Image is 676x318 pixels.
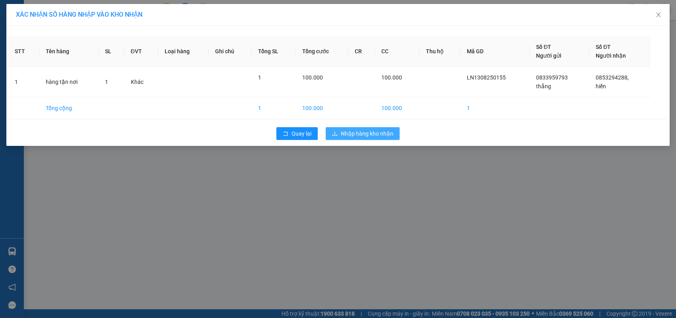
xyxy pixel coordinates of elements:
span: Số ĐT [536,44,551,50]
td: 100.000 [296,97,348,119]
span: Người nhận [596,52,626,59]
span: Người gửi [536,52,561,59]
td: 1 [8,67,39,97]
th: Loại hàng [158,36,209,67]
span: Nhập hàng kho nhận [341,129,393,138]
th: CC [375,36,420,67]
span: DT1308250153 [75,53,122,62]
span: thắng [536,83,551,89]
th: Tổng SL [252,36,296,67]
th: ĐVT [124,36,159,67]
th: Thu hộ [420,36,460,67]
td: 1 [460,97,530,119]
th: CR [348,36,375,67]
span: download [332,131,338,137]
th: Tên hàng [39,36,99,67]
button: downloadNhập hàng kho nhận [326,127,400,140]
img: logo [3,28,4,69]
th: SL [99,36,124,67]
span: close [655,12,662,18]
span: LN1308250155 [467,74,506,81]
td: 100.000 [375,97,420,119]
button: Close [647,4,670,26]
button: rollbackQuay lại [276,127,318,140]
strong: CÔNG TY TNHH DỊCH VỤ DU LỊCH THỜI ĐẠI [7,6,72,32]
td: hàng tận nơi [39,67,99,97]
td: Tổng cộng [39,97,99,119]
span: hiển [596,83,606,89]
span: Quay lại [291,129,311,138]
span: 100.000 [302,74,323,81]
span: Chuyển phát nhanh: [GEOGRAPHIC_DATA] - [GEOGRAPHIC_DATA] [5,34,74,62]
th: STT [8,36,39,67]
th: Ghi chú [209,36,251,67]
span: 0833959793 [536,74,568,81]
span: 0853294288, [596,74,629,81]
span: Số ĐT [596,44,611,50]
span: 1 [258,74,261,81]
th: Tổng cước [296,36,348,67]
span: 1 [105,79,108,85]
span: 100.000 [381,74,402,81]
span: XÁC NHẬN SỐ HÀNG NHẬP VÀO KHO NHẬN [16,11,142,18]
td: Khác [124,67,159,97]
td: 1 [252,97,296,119]
span: rollback [283,131,288,137]
th: Mã GD [460,36,530,67]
